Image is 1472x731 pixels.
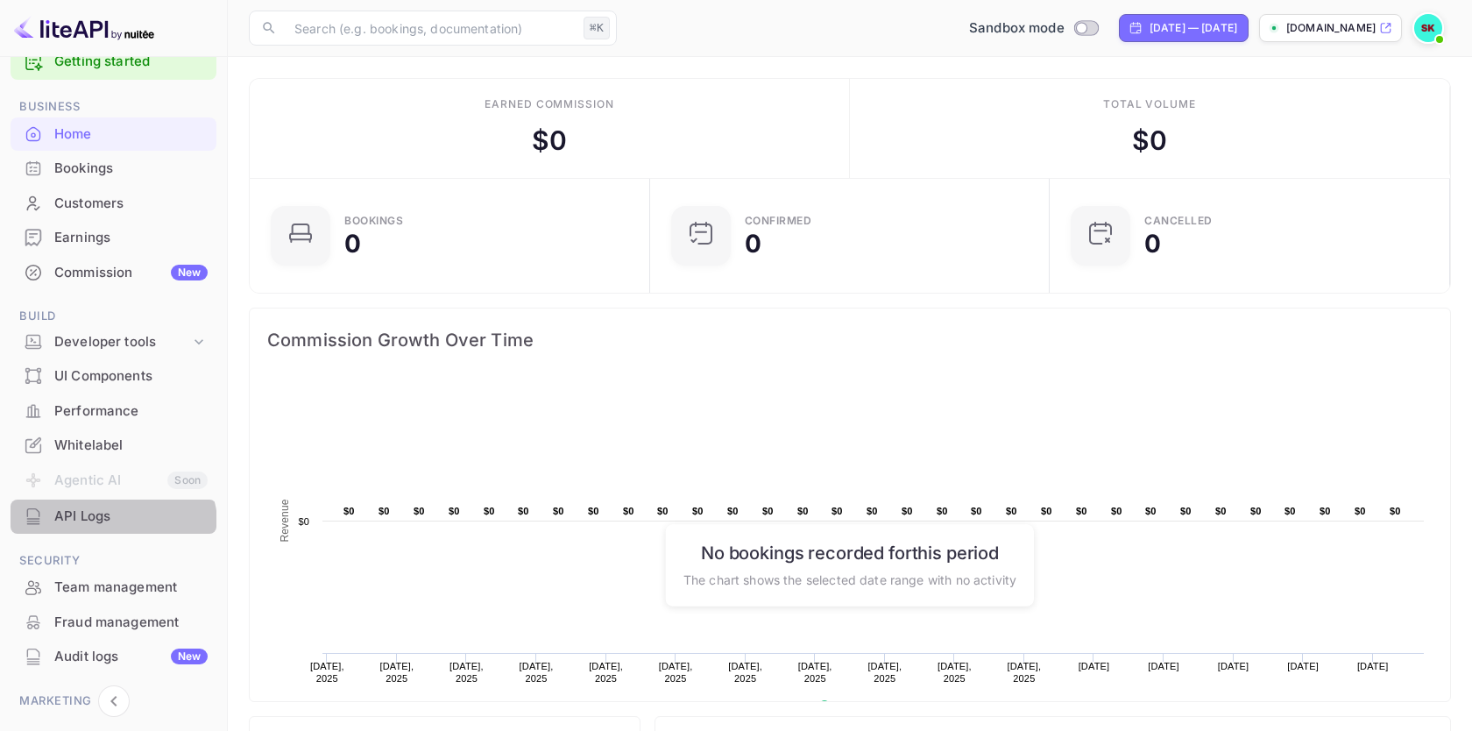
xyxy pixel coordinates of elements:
text: $0 [1041,506,1052,516]
img: S k [1414,14,1442,42]
div: CANCELLED [1144,216,1213,226]
div: $ 0 [1132,121,1167,160]
text: $0 [1284,506,1296,516]
div: ⌘K [584,17,610,39]
p: [DOMAIN_NAME] [1286,20,1376,36]
a: Audit logsNew [11,640,216,672]
div: $ 0 [532,121,567,160]
div: Performance [11,394,216,429]
text: $0 [484,506,495,516]
text: [DATE], 2025 [310,661,344,684]
div: Audit logsNew [11,640,216,674]
div: Total volume [1103,96,1197,112]
a: Fraud management [11,606,216,638]
img: LiteAPI logo [14,14,154,42]
span: Security [11,551,216,571]
div: Fraud management [54,613,208,633]
text: $0 [692,506,704,516]
div: [DATE] — [DATE] [1150,20,1237,36]
text: [DATE], 2025 [449,661,484,684]
text: $0 [902,506,913,516]
text: $0 [657,506,669,516]
button: Collapse navigation [98,685,130,717]
text: $0 [414,506,425,516]
text: [DATE], 2025 [520,661,554,684]
div: New [171,649,208,664]
div: Home [11,117,216,152]
div: Home [54,124,208,145]
div: Team management [11,571,216,605]
text: [DATE] [1287,661,1319,671]
text: [DATE], 2025 [589,661,623,684]
text: [DATE], 2025 [938,661,972,684]
div: Developer tools [54,332,190,352]
text: $0 [1111,506,1122,516]
div: New [171,265,208,280]
text: Revenue [836,700,881,713]
div: Team management [54,578,208,598]
div: Earnings [54,228,208,248]
text: [DATE] [1148,661,1179,671]
text: Revenue [279,499,291,542]
div: API Logs [54,507,208,527]
text: [DATE], 2025 [379,661,414,684]
span: Marketing [11,692,216,711]
text: [DATE] [1079,661,1110,671]
text: $0 [937,506,948,516]
a: Customers [11,187,216,219]
div: Bookings [344,216,403,226]
text: [DATE] [1218,661,1249,671]
text: [DATE], 2025 [1007,661,1041,684]
text: [DATE], 2025 [728,661,762,684]
a: Home [11,117,216,150]
div: Customers [54,194,208,214]
a: Team management [11,571,216,603]
text: $0 [1390,506,1401,516]
a: Whitelabel [11,429,216,461]
text: $0 [1180,506,1192,516]
a: Earnings [11,221,216,253]
h6: No bookings recorded for this period [683,542,1016,563]
div: CommissionNew [11,256,216,290]
text: $0 [588,506,599,516]
div: Performance [54,401,208,422]
div: Bookings [11,152,216,186]
text: $0 [832,506,843,516]
div: Earnings [11,221,216,255]
div: 0 [1144,231,1161,256]
div: Switch to Production mode [962,18,1105,39]
text: $0 [971,506,982,516]
div: Developer tools [11,327,216,358]
text: $0 [867,506,878,516]
div: Commission [54,263,208,283]
text: [DATE], 2025 [659,661,693,684]
text: $0 [379,506,390,516]
text: $0 [1145,506,1157,516]
span: Sandbox mode [969,18,1065,39]
div: Fraud management [11,606,216,640]
p: The chart shows the selected date range with no activity [683,570,1016,588]
div: Earned commission [485,96,614,112]
div: Getting started [11,44,216,80]
input: Search (e.g. bookings, documentation) [284,11,577,46]
a: Getting started [54,52,208,72]
div: Whitelabel [54,436,208,456]
text: $0 [1215,506,1227,516]
div: Bookings [54,159,208,179]
div: 0 [745,231,761,256]
text: $0 [623,506,634,516]
text: $0 [298,516,309,527]
text: [DATE], 2025 [798,661,832,684]
text: $0 [1250,506,1262,516]
span: Business [11,97,216,117]
div: API Logs [11,500,216,534]
text: $0 [449,506,460,516]
text: $0 [727,506,739,516]
text: $0 [553,506,564,516]
a: CommissionNew [11,256,216,288]
text: $0 [797,506,809,516]
div: 0 [344,231,361,256]
text: $0 [1355,506,1366,516]
a: Bookings [11,152,216,184]
text: $0 [1320,506,1331,516]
